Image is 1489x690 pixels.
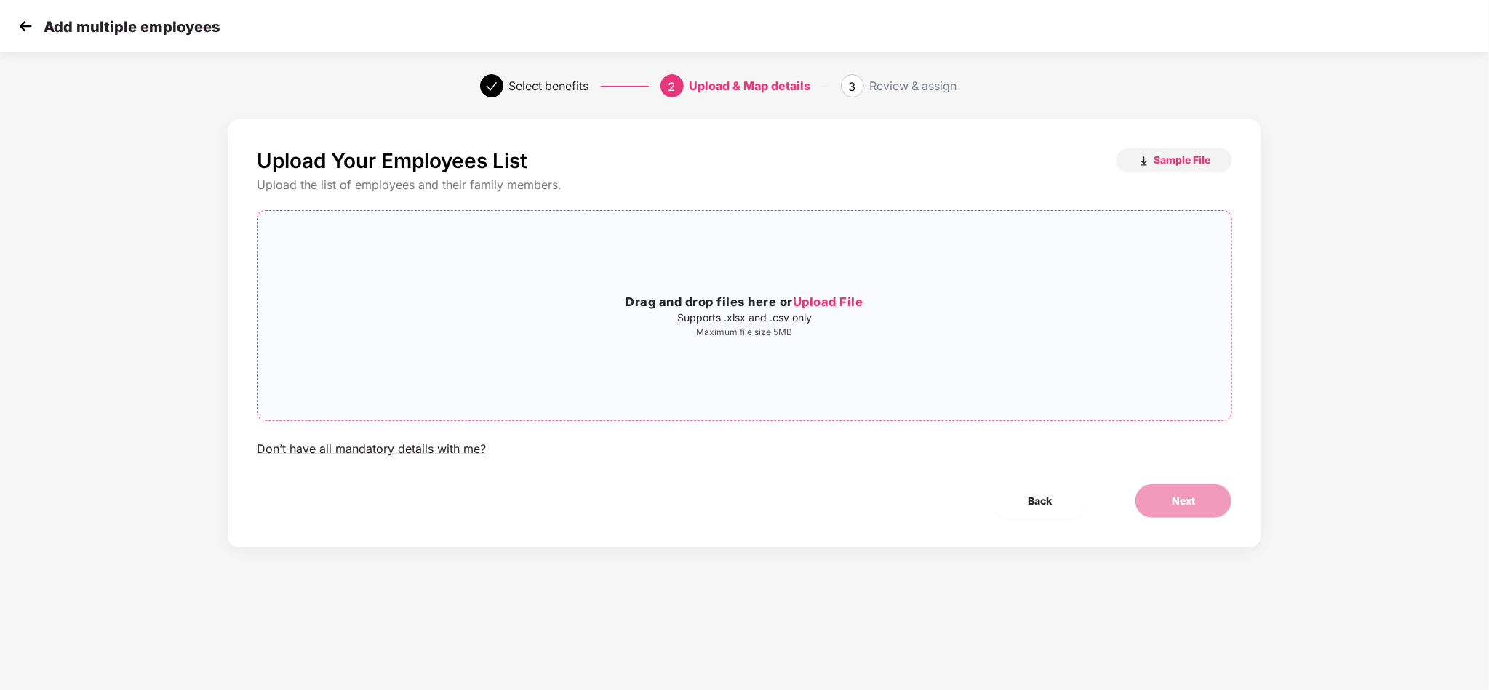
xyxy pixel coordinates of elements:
[690,74,811,97] div: Upload & Map details
[991,484,1088,518] button: Back
[1028,493,1052,509] span: Back
[849,79,856,94] span: 3
[258,312,1232,324] p: Supports .xlsx and .csv only
[258,211,1232,420] span: Drag and drop files here orUpload FileSupports .xlsx and .csv onlyMaximum file size 5MB
[1117,148,1232,172] button: Sample File
[870,74,957,97] div: Review & assign
[668,79,676,94] span: 2
[486,81,498,92] span: check
[1154,153,1210,167] span: Sample File
[44,18,220,36] p: Add multiple employees
[257,177,1233,193] div: Upload the list of employees and their family members.
[258,293,1232,312] h3: Drag and drop files here or
[258,326,1232,338] p: Maximum file size 5MB
[257,148,527,173] p: Upload Your Employees List
[1138,156,1150,167] img: download_icon
[509,74,589,97] div: Select benefits
[1135,484,1232,518] button: Next
[257,441,486,457] div: Don’t have all mandatory details with me?
[15,15,36,37] img: svg+xml;base64,PHN2ZyB4bWxucz0iaHR0cDovL3d3dy53My5vcmcvMjAwMC9zdmciIHdpZHRoPSIzMCIgaGVpZ2h0PSIzMC...
[793,294,863,309] span: Upload File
